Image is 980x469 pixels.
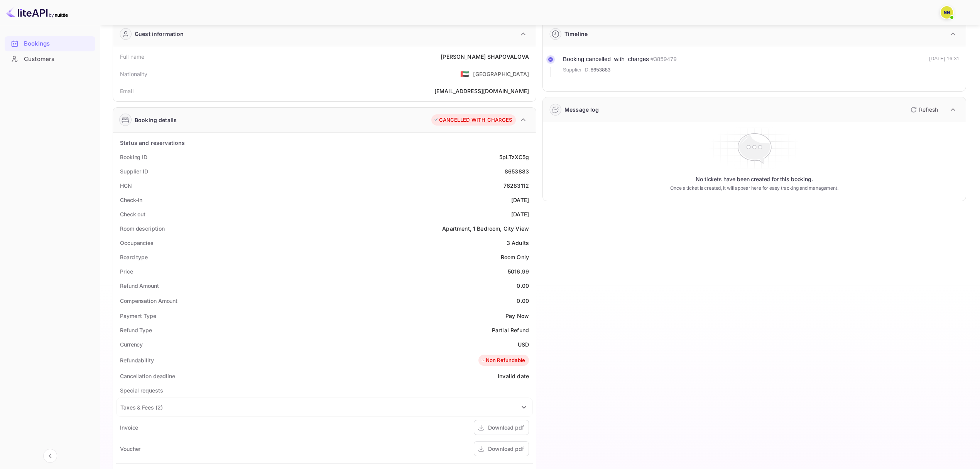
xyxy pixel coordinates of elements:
[517,297,529,305] div: 0.00
[120,267,133,275] div: Price
[441,53,529,61] div: [PERSON_NAME] SHAPOVALOVA
[24,39,91,48] div: Bookings
[43,449,57,463] button: Collapse navigation
[120,372,175,380] div: Cancellation deadline
[563,55,649,64] div: Booking cancelled_with_charges
[120,182,132,190] div: HCN
[507,239,529,247] div: 3 Adults
[460,67,469,81] span: United States
[492,326,529,334] div: Partial Refund
[564,105,599,114] div: Message log
[505,167,529,175] div: 8653883
[6,6,68,19] img: LiteAPI logo
[120,386,163,394] div: Special requests
[120,53,144,61] div: Full name
[135,30,184,38] div: Guest information
[442,224,529,233] div: Apartment, 1 Bedroom, City View
[120,340,143,348] div: Currency
[120,356,154,364] div: Refundability
[517,282,529,290] div: 0.00
[120,423,138,432] div: Invoice
[499,153,529,161] div: 5pLTzXC5g
[511,196,529,204] div: [DATE]
[135,116,177,124] div: Booking details
[480,357,525,364] div: Non Refundable
[120,210,145,218] div: Check out
[473,70,529,78] div: [GEOGRAPHIC_DATA]
[120,87,133,95] div: Email
[564,30,588,38] div: Timeline
[120,224,164,233] div: Room description
[511,210,529,218] div: [DATE]
[941,6,953,19] img: N/A N/A
[651,55,677,64] div: # 3859479
[640,185,869,192] p: Once a ticket is created, it will appear here for easy tracking and management.
[501,253,529,261] div: Room Only
[24,55,91,64] div: Customers
[117,398,532,416] div: Taxes & Fees (2)
[120,297,177,305] div: Compensation Amount
[505,312,529,320] div: Pay Now
[120,312,156,320] div: Payment Type
[906,104,941,116] button: Refresh
[120,196,142,204] div: Check-in
[919,105,938,114] p: Refresh
[434,87,529,95] div: [EMAIL_ADDRESS][DOMAIN_NAME]
[504,182,529,190] div: 76283112
[5,52,95,67] div: Customers
[563,66,590,74] span: Supplier ID:
[929,55,960,77] div: [DATE] 16:31
[120,167,148,175] div: Supplier ID
[120,70,148,78] div: Nationality
[120,253,148,261] div: Board type
[120,239,154,247] div: Occupancies
[120,403,162,411] div: Taxes & Fees ( 2 )
[488,445,524,453] div: Download pdf
[120,139,185,147] div: Status and reservations
[591,66,611,74] span: 8653883
[120,282,159,290] div: Refund Amount
[508,267,529,275] div: 5016.99
[120,326,152,334] div: Refund Type
[518,340,529,348] div: USD
[120,445,140,453] div: Voucher
[498,372,529,380] div: Invalid date
[5,36,95,51] a: Bookings
[5,52,95,66] a: Customers
[488,423,524,432] div: Download pdf
[433,116,512,124] div: CANCELLED_WITH_CHARGES
[120,153,147,161] div: Booking ID
[696,175,813,183] p: No tickets have been created for this booking.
